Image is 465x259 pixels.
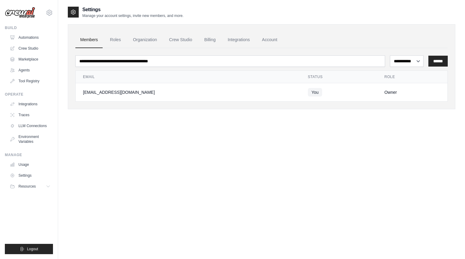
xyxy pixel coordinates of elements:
[377,71,447,83] th: Role
[7,44,53,53] a: Crew Studio
[76,71,301,83] th: Email
[82,6,183,13] h2: Settings
[128,32,162,48] a: Organization
[200,32,220,48] a: Billing
[18,184,36,189] span: Resources
[105,32,126,48] a: Roles
[7,33,53,42] a: Automations
[301,71,377,83] th: Status
[27,247,38,251] span: Logout
[5,7,35,18] img: Logo
[7,99,53,109] a: Integrations
[5,152,53,157] div: Manage
[164,32,197,48] a: Crew Studio
[7,121,53,131] a: LLM Connections
[257,32,282,48] a: Account
[5,92,53,97] div: Operate
[7,132,53,146] a: Environment Variables
[223,32,255,48] a: Integrations
[7,110,53,120] a: Traces
[5,25,53,30] div: Build
[7,54,53,64] a: Marketplace
[7,182,53,191] button: Resources
[7,160,53,169] a: Usage
[7,171,53,180] a: Settings
[7,76,53,86] a: Tool Registry
[308,88,322,97] span: You
[5,244,53,254] button: Logout
[82,13,183,18] p: Manage your account settings, invite new members, and more.
[384,89,440,95] div: Owner
[83,89,293,95] div: [EMAIL_ADDRESS][DOMAIN_NAME]
[75,32,103,48] a: Members
[7,65,53,75] a: Agents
